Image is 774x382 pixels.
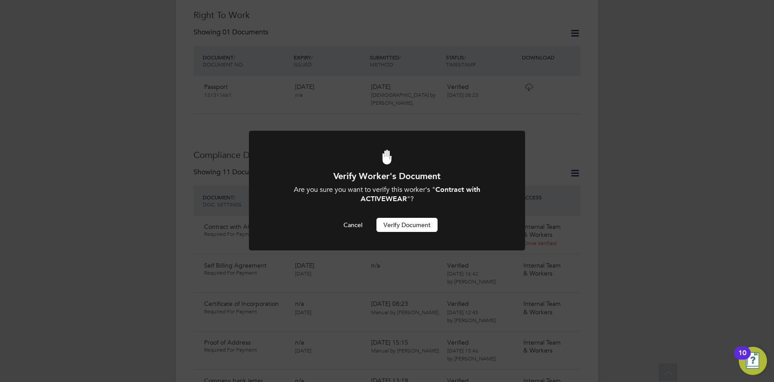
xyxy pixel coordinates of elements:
[273,185,501,204] div: Are you sure you want to verify this worker's " "?
[739,347,767,375] button: Open Resource Center, 10 new notifications
[273,170,501,182] h1: Verify Worker's Document
[361,185,481,203] b: Contract with ACTIVEWEAR
[336,218,369,232] button: Cancel
[738,353,746,364] div: 10
[376,218,438,232] button: Verify Document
